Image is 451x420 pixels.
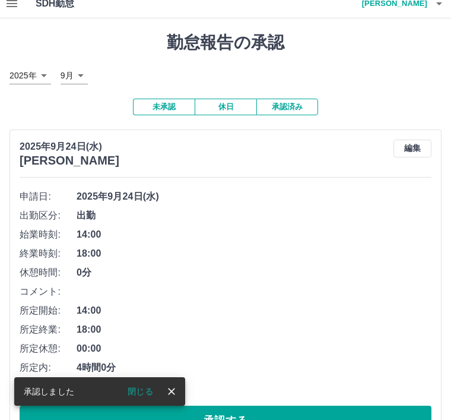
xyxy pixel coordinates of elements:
[9,33,442,53] h1: 勤怠報告の承認
[77,361,431,375] span: 4時間0分
[77,342,431,356] span: 00:00
[20,228,77,242] span: 始業時刻:
[118,383,163,400] button: 閉じる
[20,190,77,204] span: 申請日:
[77,323,431,337] span: 18:00
[20,266,77,280] span: 休憩時間:
[133,99,195,115] button: 未承認
[24,381,74,402] div: 承認しました
[20,140,119,154] p: 2025年9月24日(水)
[77,209,431,223] span: 出勤
[77,190,431,204] span: 2025年9月24日(水)
[195,99,256,115] button: 休日
[77,247,431,261] span: 18:00
[20,304,77,318] span: 所定開始:
[256,99,318,115] button: 承認済み
[77,228,431,242] span: 14:00
[163,383,180,400] button: close
[393,140,431,157] button: 編集
[20,154,119,168] h3: [PERSON_NAME]
[20,209,77,223] span: 出勤区分:
[61,67,88,84] div: 9月
[9,67,51,84] div: 2025年
[77,304,431,318] span: 14:00
[77,380,431,394] span: 0分
[77,266,431,280] span: 0分
[20,285,77,299] span: コメント:
[20,247,77,261] span: 終業時刻:
[20,323,77,337] span: 所定終業:
[20,342,77,356] span: 所定休憩:
[20,361,77,375] span: 所定内:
